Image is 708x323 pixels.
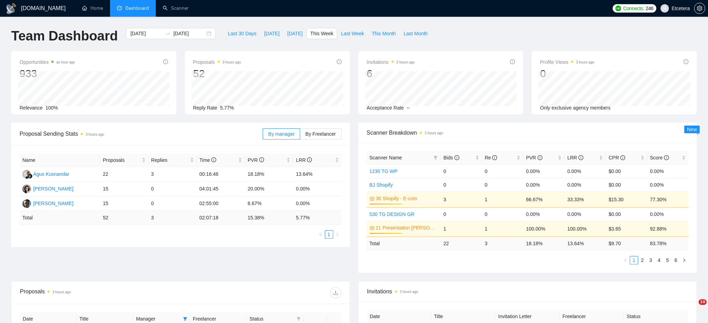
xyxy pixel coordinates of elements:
[337,59,342,64] span: info-circle
[22,185,31,193] img: TT
[440,236,482,250] td: 22
[22,199,31,208] img: AP
[680,256,688,264] button: right
[305,131,336,137] span: By Freelancer
[638,256,646,264] a: 2
[621,256,630,264] li: Previous Page
[136,315,180,323] span: Manager
[687,127,697,132] span: New
[228,30,256,37] span: Last 30 Days
[148,182,197,196] td: 0
[245,211,293,225] td: 15.38 %
[370,196,374,201] span: crown
[370,225,374,230] span: crown
[523,178,564,191] td: 0.00%
[440,178,482,191] td: 0
[538,155,542,160] span: info-circle
[630,256,638,264] a: 1
[100,211,148,225] td: 52
[482,221,523,236] td: 1
[564,178,606,191] td: 0.00%
[523,207,564,221] td: 0.00%
[293,167,341,182] td: 13.64%
[325,231,333,238] a: 1
[370,182,393,188] a: BJ Shopify
[130,30,162,37] input: Start date
[650,155,669,160] span: Score
[222,60,241,64] time: 3 hours ago
[224,28,260,39] button: Last 30 Days
[287,30,302,37] span: [DATE]
[100,182,148,196] td: 15
[647,221,688,236] td: 92.88%
[403,30,428,37] span: Last Month
[523,164,564,178] td: 0.00%
[370,168,398,174] a: 1230 TG WP
[165,31,170,36] span: swap-right
[564,164,606,178] td: 0.00%
[197,196,245,211] td: 02:55:00
[310,30,333,37] span: This Week
[432,152,439,163] span: filter
[165,31,170,36] span: to
[45,105,58,111] span: 100%
[6,3,17,14] img: logo
[523,221,564,236] td: 100.00%
[647,191,688,207] td: 77.30%
[193,58,241,66] span: Proposals
[606,164,647,178] td: $0.00
[20,67,75,80] div: 933
[245,182,293,196] td: 20.00%
[492,155,497,160] span: info-circle
[407,105,410,111] span: --
[197,211,245,225] td: 02:07:18
[193,105,217,111] span: Reply Rate
[606,236,647,250] td: $ 9.70
[376,195,437,202] a: 36 Shopify - E-com
[482,236,523,250] td: 3
[647,164,688,178] td: 0.00%
[440,207,482,221] td: 0
[306,28,337,39] button: This Week
[20,105,43,111] span: Relevance
[370,155,402,160] span: Scanner Name
[567,155,583,160] span: LRR
[20,153,100,167] th: Name
[367,287,688,296] span: Invitations
[485,155,497,160] span: Re
[163,5,189,11] a: searchScanner
[367,236,441,250] td: Total
[664,256,671,264] a: 5
[319,232,323,236] span: left
[193,67,241,80] div: 52
[615,6,621,11] img: upwork-logo.png
[396,60,415,64] time: 3 hours ago
[368,28,400,39] button: This Month
[608,155,625,160] span: CPR
[400,290,418,294] time: 3 hours ago
[333,230,342,239] li: Next Page
[510,59,515,64] span: info-circle
[183,317,187,321] span: filter
[22,170,31,179] img: AK
[526,155,542,160] span: PVR
[647,207,688,221] td: 0.00%
[672,256,680,264] li: 6
[655,256,663,264] li: 4
[621,256,630,264] button: left
[443,155,459,160] span: Bids
[293,182,341,196] td: 0.00%
[440,221,482,236] td: 1
[694,3,705,14] button: setting
[148,211,197,225] td: 3
[330,290,341,295] span: download
[482,164,523,178] td: 0
[370,211,415,217] a: 530 TG DESIGN GR
[125,5,149,11] span: Dashboard
[199,157,216,163] span: Time
[316,230,325,239] button: left
[33,200,73,207] div: [PERSON_NAME]
[367,105,404,111] span: Acceptance Rate
[578,155,583,160] span: info-circle
[564,221,606,236] td: 100.00%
